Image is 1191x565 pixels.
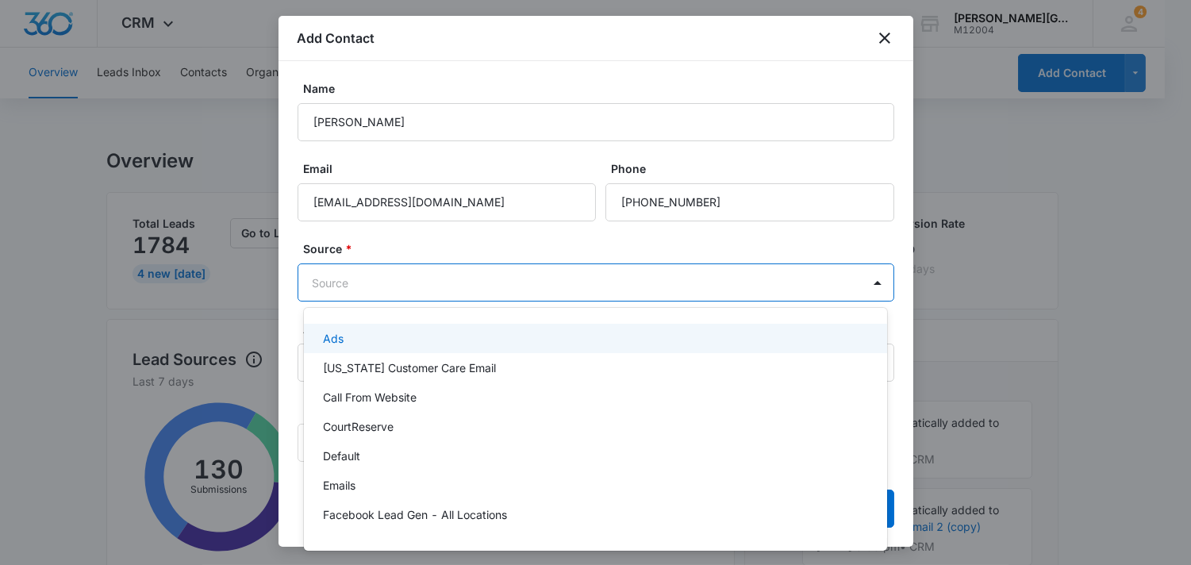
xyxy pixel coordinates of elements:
p: Ads [323,330,344,347]
p: Default [323,448,360,464]
p: CourtReserve [323,418,394,435]
p: Emails [323,477,355,494]
p: Facebook Lead Gen - All Locations - NEW 2024 [323,536,578,552]
p: Call From Website [323,389,417,405]
p: Facebook Lead Gen - All Locations [323,506,507,523]
p: [US_STATE] Customer Care Email [323,359,496,376]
